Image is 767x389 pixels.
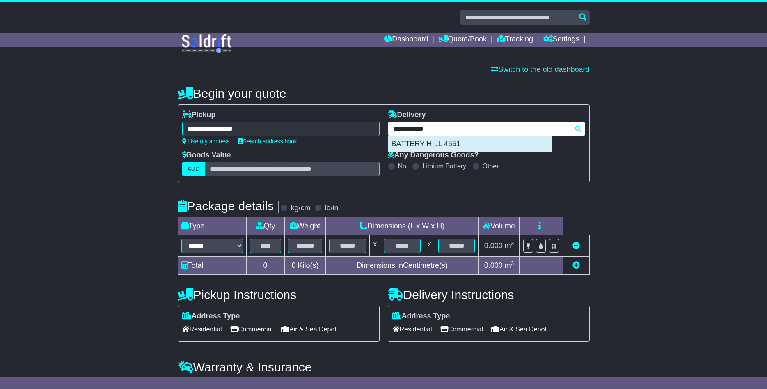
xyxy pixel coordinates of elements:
[230,323,273,336] span: Commercial
[483,162,499,170] label: Other
[384,33,428,47] a: Dashboard
[388,110,426,120] label: Delivery
[178,217,246,235] td: Type
[438,33,487,47] a: Quote/Book
[388,151,479,160] label: Any Dangerous Goods?
[388,122,585,136] typeahead: Please provide city
[440,323,483,336] span: Commercial
[572,261,580,269] a: Add new item
[543,33,579,47] a: Settings
[505,261,514,269] span: m
[484,261,503,269] span: 0.000
[182,312,240,321] label: Address Type
[178,360,590,374] h4: Warranty & Insurance
[479,217,520,235] td: Volume
[178,87,590,100] h4: Begin your quote
[392,312,450,321] label: Address Type
[572,242,580,250] a: Remove this item
[398,162,406,170] label: No
[284,257,326,275] td: Kilo(s)
[326,217,479,235] td: Dimensions (L x W x H)
[497,33,533,47] a: Tracking
[491,65,589,74] a: Switch to the old dashboard
[291,261,295,269] span: 0
[484,242,503,250] span: 0.000
[511,240,514,246] sup: 3
[422,162,466,170] label: Lithium Battery
[388,136,552,152] div: BATTERY HILL 4551
[182,138,230,145] a: Use my address
[182,323,222,336] span: Residential
[246,217,284,235] td: Qty
[491,323,547,336] span: Air & Sea Depot
[325,204,338,213] label: lb/in
[388,288,590,302] h4: Delivery Instructions
[291,204,310,213] label: kg/cm
[238,138,297,145] a: Search address book
[424,235,435,257] td: x
[284,217,326,235] td: Weight
[281,323,337,336] span: Air & Sea Depot
[505,242,514,250] span: m
[178,199,281,213] h4: Package details |
[178,257,246,275] td: Total
[182,151,231,160] label: Goods Value
[370,235,380,257] td: x
[246,257,284,275] td: 0
[326,257,479,275] td: Dimensions in Centimetre(s)
[178,288,380,302] h4: Pickup Instructions
[182,110,216,120] label: Pickup
[182,162,205,176] label: AUD
[511,260,514,266] sup: 3
[392,323,432,336] span: Residential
